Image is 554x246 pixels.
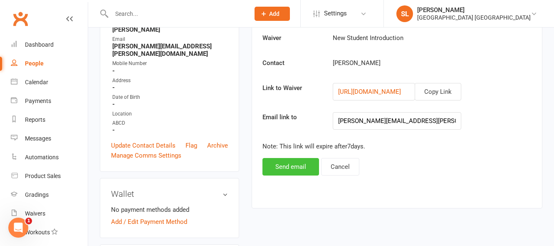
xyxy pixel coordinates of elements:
div: Date of Birth [112,93,228,101]
div: Reports [25,116,45,123]
h3: Wallet [111,189,228,198]
div: Address [112,77,228,85]
strong: - [112,100,228,108]
div: Email [112,35,228,43]
div: SL [396,5,413,22]
span: Settings [324,4,347,23]
li: No payment methods added [111,205,228,215]
div: New Student Introduction [326,33,491,43]
div: [PERSON_NAME] [326,58,491,68]
button: Cancel [321,158,359,176]
label: Contact [256,58,326,68]
a: [URL][DOMAIN_NAME] [338,88,401,95]
div: [GEOGRAPHIC_DATA] [GEOGRAPHIC_DATA] [417,14,531,21]
button: Add [255,7,290,21]
div: People [25,60,44,67]
a: Waivers [11,204,88,223]
div: [PERSON_NAME] [417,6,531,14]
div: Dashboard [25,41,54,48]
div: Location [112,110,228,118]
label: Waiver [256,33,326,43]
a: Dashboard [11,35,88,54]
div: Payments [25,98,51,104]
div: Mobile Number [112,60,228,68]
div: Waivers [25,210,45,217]
strong: - [112,84,228,91]
a: Automations [11,148,88,167]
strong: - [112,67,228,75]
p: Note: This link will expire after 7 days. [262,141,532,151]
span: Add [269,10,279,17]
a: Archive [207,141,228,151]
a: Calendar [11,73,88,92]
a: Reports [11,110,88,129]
label: Email link to [256,112,326,122]
a: People [11,54,88,73]
div: Automations [25,154,59,161]
div: Messages [25,135,51,142]
a: Flag [185,141,197,151]
strong: [PERSON_NAME] [112,26,228,33]
span: 1 [25,218,32,224]
button: Send email [262,158,319,176]
a: Workouts [11,223,88,242]
a: Update Contact Details [111,141,176,151]
a: Payments [11,92,88,110]
a: Gradings [11,186,88,204]
a: Add / Edit Payment Method [111,217,187,227]
strong: - [112,126,228,134]
strong: [PERSON_NAME][EMAIL_ADDRESS][PERSON_NAME][DOMAIN_NAME] [112,43,228,58]
div: ABCD [112,119,228,127]
div: Workouts [25,229,50,236]
div: Calendar [25,79,48,85]
a: Clubworx [10,8,31,29]
div: Product Sales [25,173,61,179]
a: Manage Comms Settings [111,151,181,161]
button: Copy Link [415,83,461,100]
iframe: Intercom live chat [8,218,28,238]
div: Gradings [25,191,49,198]
a: Messages [11,129,88,148]
input: Search... [109,8,244,20]
label: Link to Waiver [256,83,326,93]
a: Product Sales [11,167,88,186]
